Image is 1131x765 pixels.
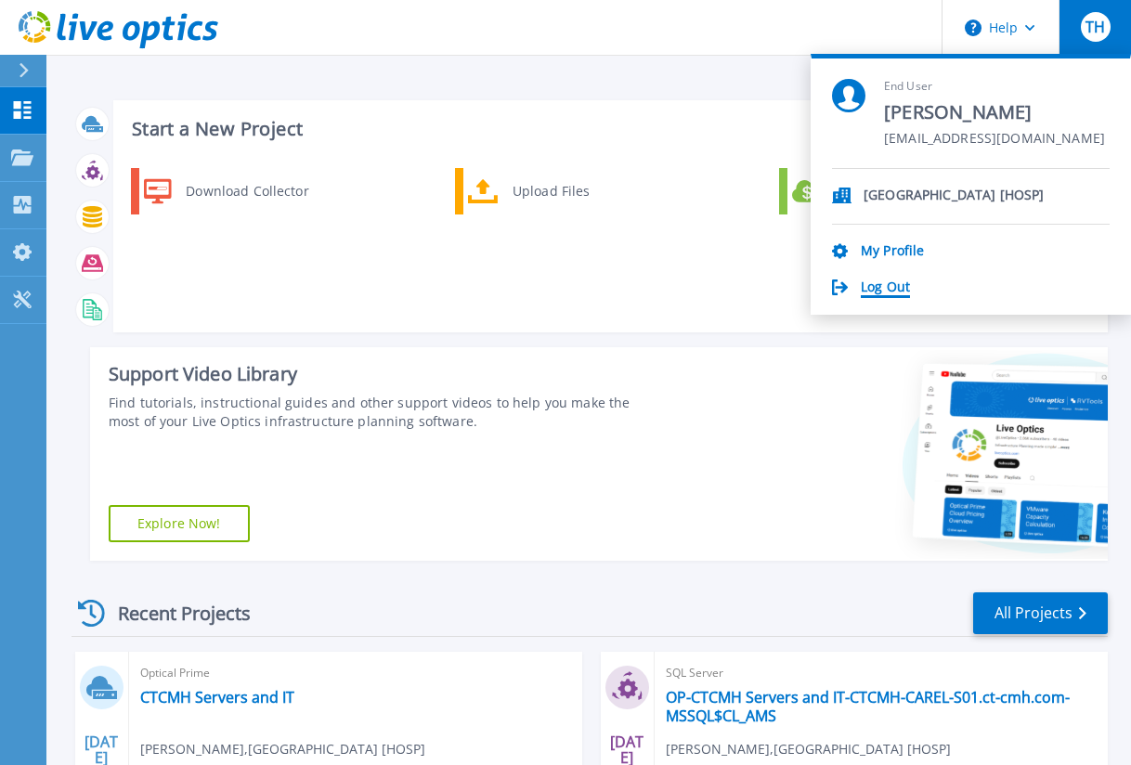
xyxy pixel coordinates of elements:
[1085,19,1105,34] span: TH
[503,173,641,210] div: Upload Files
[779,168,969,214] a: Cloud Pricing Calculator
[666,663,1097,683] span: SQL Server
[140,739,425,759] span: [PERSON_NAME] , [GEOGRAPHIC_DATA] [HOSP]
[109,362,637,386] div: Support Video Library
[861,279,910,297] a: Log Out
[666,739,951,759] span: [PERSON_NAME] , [GEOGRAPHIC_DATA] [HOSP]
[861,243,924,261] a: My Profile
[140,688,294,707] a: CTCMH Servers and IT
[884,100,1105,125] span: [PERSON_NAME]
[973,592,1108,634] a: All Projects
[884,79,1105,95] span: End User
[666,688,1097,725] a: OP-CTCMH Servers and IT-CTCMH-CAREL-S01.ct-cmh.com-MSSQL$CL_AMS
[109,394,637,431] div: Find tutorials, instructional guides and other support videos to help you make the most of your L...
[140,663,571,683] span: Optical Prime
[71,590,276,636] div: Recent Projects
[884,131,1105,149] span: [EMAIL_ADDRESS][DOMAIN_NAME]
[176,173,317,210] div: Download Collector
[132,119,1084,139] h3: Start a New Project
[864,188,1044,205] p: [GEOGRAPHIC_DATA] [HOSP]
[131,168,321,214] a: Download Collector
[455,168,645,214] a: Upload Files
[109,505,250,542] a: Explore Now!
